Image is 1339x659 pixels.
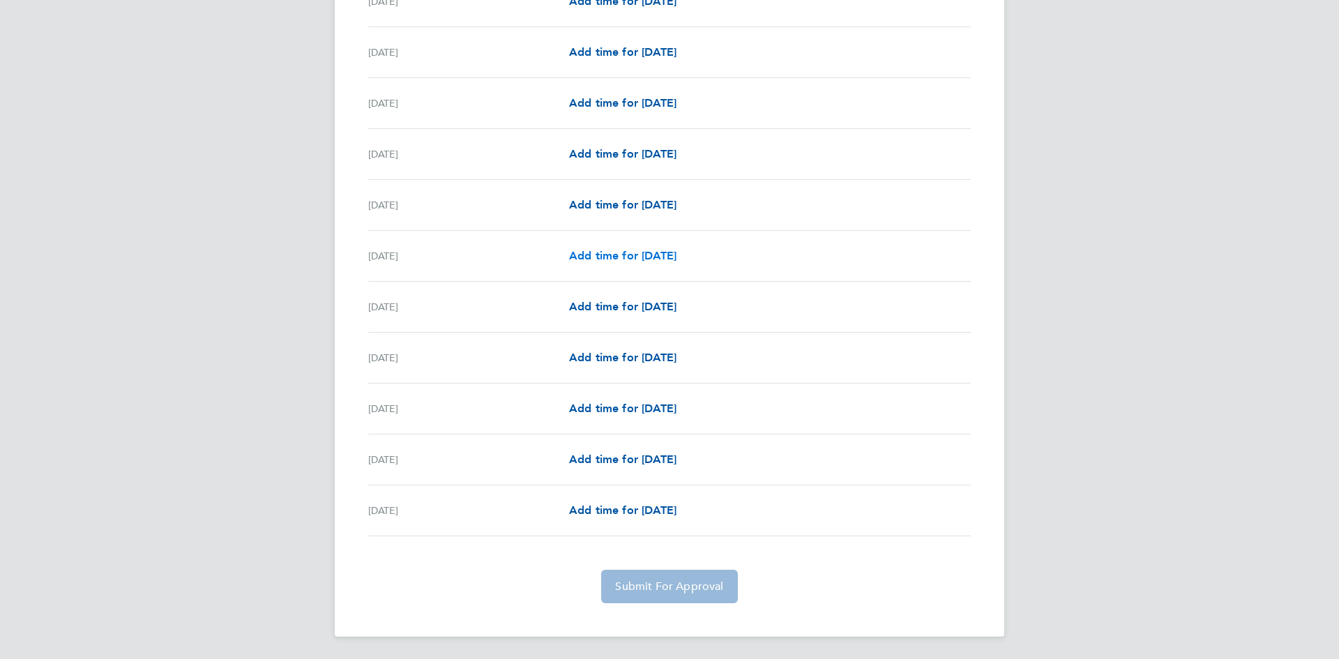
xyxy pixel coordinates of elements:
div: [DATE] [368,502,569,519]
a: Add time for [DATE] [569,298,676,315]
div: [DATE] [368,44,569,61]
a: Add time for [DATE] [569,502,676,519]
div: [DATE] [368,400,569,417]
div: [DATE] [368,451,569,468]
div: [DATE] [368,248,569,264]
div: [DATE] [368,197,569,213]
div: [DATE] [368,349,569,366]
span: Add time for [DATE] [569,45,676,59]
a: Add time for [DATE] [569,95,676,112]
span: Add time for [DATE] [569,96,676,109]
div: [DATE] [368,95,569,112]
a: Add time for [DATE] [569,197,676,213]
a: Add time for [DATE] [569,349,676,366]
a: Add time for [DATE] [569,400,676,417]
span: Add time for [DATE] [569,453,676,466]
span: Add time for [DATE] [569,147,676,160]
a: Add time for [DATE] [569,44,676,61]
span: Add time for [DATE] [569,402,676,415]
a: Add time for [DATE] [569,451,676,468]
span: Add time for [DATE] [569,198,676,211]
a: Add time for [DATE] [569,146,676,162]
div: [DATE] [368,298,569,315]
a: Add time for [DATE] [569,248,676,264]
span: Add time for [DATE] [569,351,676,364]
div: [DATE] [368,146,569,162]
span: Add time for [DATE] [569,503,676,517]
span: Add time for [DATE] [569,300,676,313]
span: Add time for [DATE] [569,249,676,262]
